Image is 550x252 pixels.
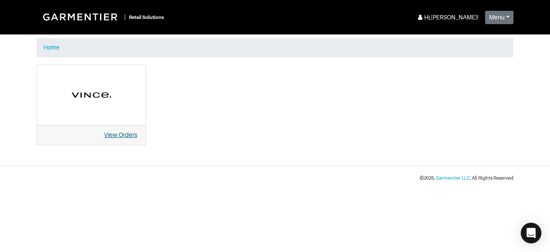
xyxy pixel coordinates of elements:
a: |Retail Solutions [37,7,168,27]
div: | [124,12,125,22]
div: Open Intercom Messenger [521,223,541,243]
small: © 2025 , , All Rights Reserved [420,175,513,180]
a: View Orders [104,131,137,138]
a: Garmentier LLC [436,175,470,180]
button: Menu [485,11,513,24]
a: Home [43,44,60,51]
nav: breadcrumb [37,38,513,57]
small: Retail Solutions [129,15,164,20]
img: cyAkLTq7csKWtL9WARqkkVaF.png [46,73,137,116]
img: Garmentier [38,9,124,25]
div: Hi, [PERSON_NAME] ! [416,13,478,22]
